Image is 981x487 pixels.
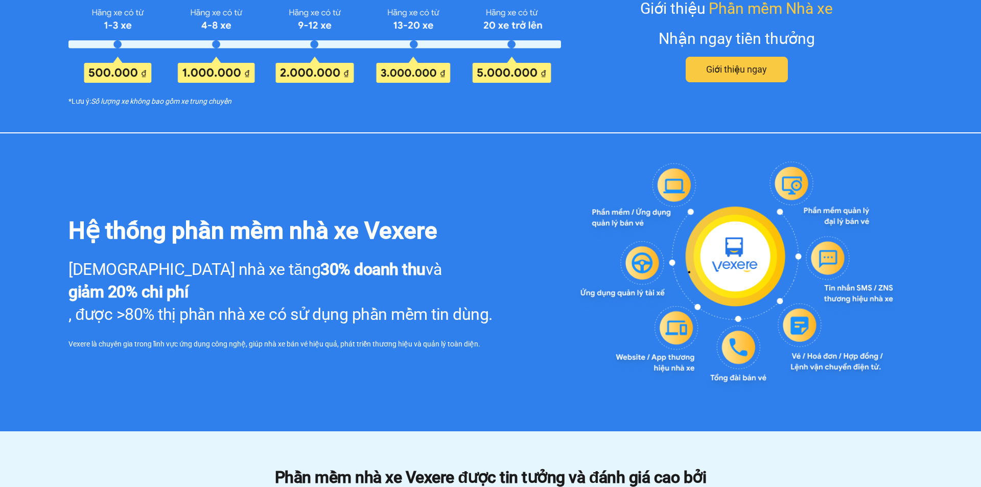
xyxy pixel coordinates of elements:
[68,96,560,107] div: *Lưu ý:
[686,57,788,82] button: Giới thiệu ngay
[68,281,188,303] strong: giảm 20% chi phí
[561,158,913,407] img: vexere-ecosystem-banner.png
[68,258,560,326] div: [DEMOGRAPHIC_DATA] nhà xe tăng và , được >80% thị phần nhà xe có sử dụng phần mềm tin dùng.
[659,27,815,51] div: Nhận ngay tiền thưởng
[91,96,231,107] i: Số lượng xe không bao gồm xe trung chuyển
[706,62,767,77] span: Giới thiệu ngay
[68,216,560,245] div: Hệ thống phần mềm nhà xe Vexere
[68,4,560,83] img: policy-intruduce-detail.png
[68,338,560,350] div: Vexere là chuyên gia trong lĩnh vực ứng dụng công nghệ, giúp nhà xe bán vé hiệu quả, phát triển t...
[320,258,426,281] strong: 30% doanh thu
